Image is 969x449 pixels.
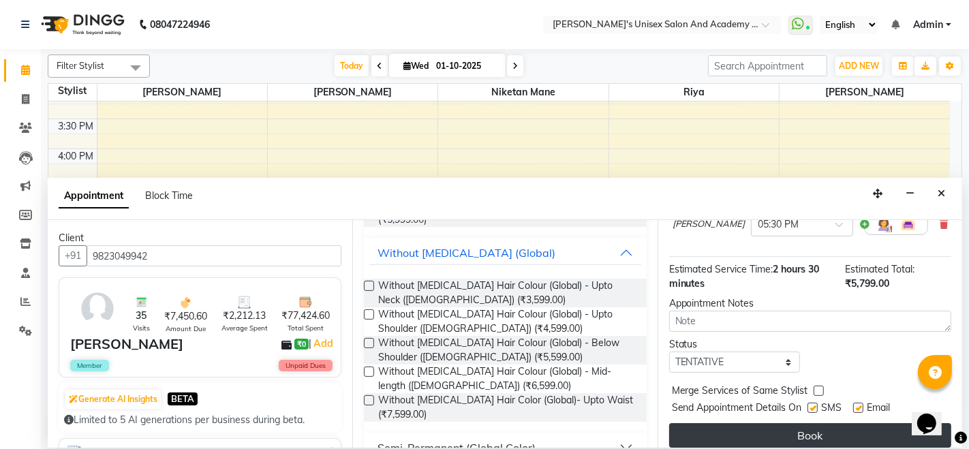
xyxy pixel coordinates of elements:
[822,401,842,418] span: SMS
[669,263,773,275] span: Estimated Service Time:
[279,360,333,371] span: Unpaid Dues
[913,18,943,32] span: Admin
[223,309,266,323] span: ₹2,212.13
[145,189,193,202] span: Block Time
[294,339,309,350] span: ₹0
[932,183,951,204] button: Close
[867,401,891,418] span: Email
[846,277,890,290] span: ₹5,799.00
[87,245,341,266] input: Search by Name/Mobile/Email/Code
[64,413,336,427] div: Limited to 5 AI generations per business during beta.
[150,5,210,44] b: 08047224946
[672,384,808,401] span: Merge Services of Same Stylist
[70,334,183,354] div: [PERSON_NAME]
[133,323,150,333] span: Visits
[669,296,951,311] div: Appointment Notes
[70,360,109,371] span: Member
[708,55,827,76] input: Search Appointment
[281,309,330,323] span: ₹77,424.60
[35,5,128,44] img: logo
[839,61,879,71] span: ADD NEW
[78,289,117,328] img: avatar
[309,335,335,352] span: |
[432,56,500,76] input: 2025-10-01
[65,390,161,409] button: Generate AI Insights
[609,84,779,101] span: Riya
[168,392,198,405] span: BETA
[48,84,97,98] div: Stylist
[97,84,267,101] span: [PERSON_NAME]
[221,323,268,333] span: Average Spent
[669,423,951,448] button: Book
[900,216,917,232] img: Interior.png
[378,279,635,307] span: Without [MEDICAL_DATA] Hair Colour (Global) - Upto Neck ([DEMOGRAPHIC_DATA]) (₹3,599.00)
[876,216,892,232] img: Hairdresser.png
[166,324,206,334] span: Amount Due
[56,119,97,134] div: 3:30 PM
[268,84,437,101] span: [PERSON_NAME]
[56,149,97,164] div: 4:00 PM
[59,245,87,266] button: +91
[57,60,104,71] span: Filter Stylist
[846,263,915,275] span: Estimated Total:
[288,323,324,333] span: Total Spent
[335,55,369,76] span: Today
[400,61,432,71] span: Wed
[378,336,635,365] span: Without [MEDICAL_DATA] Hair Colour (Global) - Below Shoulder ([DEMOGRAPHIC_DATA]) (₹5,599.00)
[59,231,341,245] div: Client
[378,245,555,261] div: Without [MEDICAL_DATA] (Global)
[136,309,147,323] span: 35
[378,393,635,422] span: Without [MEDICAL_DATA] Hair Color (Global)- Upto Waist (₹7,599.00)
[673,217,745,231] span: [PERSON_NAME]
[780,84,950,101] span: [PERSON_NAME]
[912,394,955,435] iframe: chat widget
[369,241,641,265] button: Without [MEDICAL_DATA] (Global)
[164,309,207,324] span: ₹7,450.60
[378,307,635,336] span: Without [MEDICAL_DATA] Hair Colour (Global) - Upto Shoulder ([DEMOGRAPHIC_DATA]) (₹4,599.00)
[438,84,608,101] span: Niketan Mane
[311,335,335,352] a: Add
[59,184,129,208] span: Appointment
[672,401,802,418] span: Send Appointment Details On
[669,337,800,352] div: Status
[835,57,882,76] button: ADD NEW
[378,365,635,393] span: Without [MEDICAL_DATA] Hair Colour (Global) - Mid-length ([DEMOGRAPHIC_DATA]) (₹6,599.00)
